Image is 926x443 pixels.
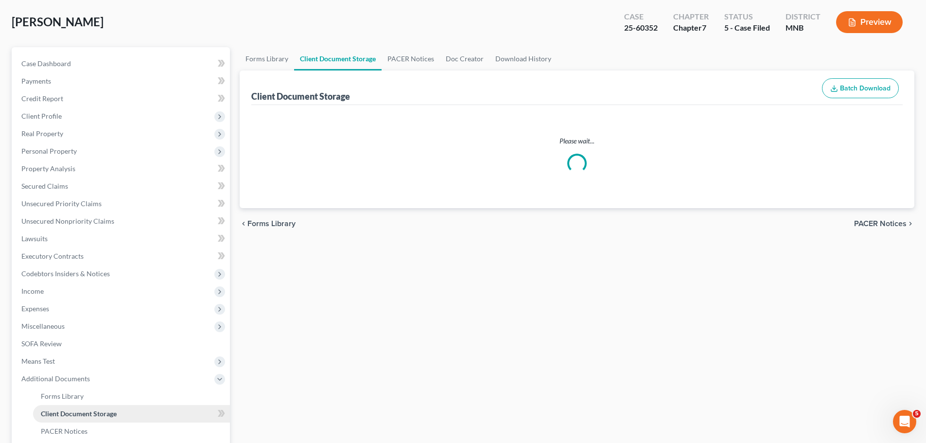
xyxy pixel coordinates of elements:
a: Forms Library [240,47,294,71]
button: chevron_left Forms Library [240,220,296,228]
span: Batch Download [840,84,891,92]
a: Lawsuits [14,230,230,248]
div: Chapter [673,22,709,34]
span: Forms Library [247,220,296,228]
div: Chapter [673,11,709,22]
span: [PERSON_NAME] [12,15,104,29]
i: chevron_right [907,220,914,228]
span: Executory Contracts [21,252,84,260]
a: SOFA Review [14,335,230,353]
a: Executory Contracts [14,248,230,265]
span: Secured Claims [21,182,68,190]
a: Forms Library [33,388,230,405]
span: Lawsuits [21,234,48,243]
span: Real Property [21,129,63,138]
span: 7 [702,23,706,32]
a: Secured Claims [14,177,230,195]
div: 25-60352 [624,22,658,34]
div: MNB [786,22,821,34]
a: Credit Report [14,90,230,107]
span: Personal Property [21,147,77,155]
a: Client Document Storage [294,47,382,71]
a: PACER Notices [382,47,440,71]
span: Client Document Storage [41,409,117,418]
a: PACER Notices [33,423,230,440]
button: Batch Download [822,78,899,99]
span: PACER Notices [854,220,907,228]
span: Codebtors Insiders & Notices [21,269,110,278]
span: Payments [21,77,51,85]
span: Forms Library [41,392,84,400]
div: 5 - Case Filed [724,22,770,34]
span: Miscellaneous [21,322,65,330]
div: Status [724,11,770,22]
div: Client Document Storage [251,90,350,102]
iframe: Intercom live chat [893,410,916,433]
button: PACER Notices chevron_right [854,220,914,228]
a: Download History [489,47,557,71]
p: Please wait... [253,136,901,146]
button: Preview [836,11,903,33]
span: Client Profile [21,112,62,120]
div: Case [624,11,658,22]
span: Unsecured Priority Claims [21,199,102,208]
a: Client Document Storage [33,405,230,423]
i: chevron_left [240,220,247,228]
span: PACER Notices [41,427,87,435]
a: Unsecured Priority Claims [14,195,230,213]
span: 5 [913,410,921,418]
span: Case Dashboard [21,59,71,68]
span: Additional Documents [21,374,90,383]
span: Unsecured Nonpriority Claims [21,217,114,225]
span: Income [21,287,44,295]
span: SOFA Review [21,339,62,348]
a: Case Dashboard [14,55,230,72]
div: District [786,11,821,22]
a: Property Analysis [14,160,230,177]
a: Doc Creator [440,47,489,71]
span: Credit Report [21,94,63,103]
a: Unsecured Nonpriority Claims [14,213,230,230]
a: Payments [14,72,230,90]
span: Means Test [21,357,55,365]
span: Expenses [21,304,49,313]
span: Property Analysis [21,164,75,173]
